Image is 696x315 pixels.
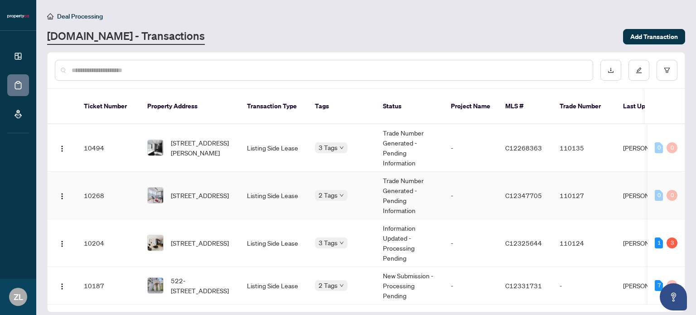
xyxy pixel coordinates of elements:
[77,124,140,172] td: 10494
[552,267,616,305] td: -
[655,190,663,201] div: 0
[240,219,308,267] td: Listing Side Lease
[148,278,163,293] img: thumbnail-img
[319,142,338,153] span: 3 Tags
[339,283,344,288] span: down
[55,141,69,155] button: Logo
[240,172,308,219] td: Listing Side Lease
[339,193,344,198] span: down
[667,190,677,201] div: 0
[552,89,616,124] th: Trade Number
[600,60,621,81] button: download
[552,219,616,267] td: 110124
[140,89,240,124] th: Property Address
[636,67,642,73] span: edit
[148,188,163,203] img: thumbnail-img
[444,267,498,305] td: -
[319,280,338,291] span: 2 Tags
[667,280,677,291] div: 0
[552,172,616,219] td: 110127
[498,89,552,124] th: MLS #
[444,172,498,219] td: -
[240,89,308,124] th: Transaction Type
[667,142,677,153] div: 0
[58,240,66,247] img: Logo
[58,283,66,290] img: Logo
[657,60,677,81] button: filter
[628,60,649,81] button: edit
[171,276,232,296] span: 522-[STREET_ADDRESS]
[339,241,344,245] span: down
[376,89,444,124] th: Status
[339,145,344,150] span: down
[552,124,616,172] td: 110135
[664,67,670,73] span: filter
[55,278,69,293] button: Logo
[319,237,338,248] span: 3 Tags
[505,144,542,152] span: C12268363
[616,172,684,219] td: [PERSON_NAME]
[308,89,376,124] th: Tags
[55,188,69,203] button: Logo
[240,267,308,305] td: Listing Side Lease
[616,219,684,267] td: [PERSON_NAME]
[660,283,687,310] button: Open asap
[77,172,140,219] td: 10268
[58,193,66,200] img: Logo
[376,267,444,305] td: New Submission - Processing Pending
[608,67,614,73] span: download
[47,29,205,45] a: [DOMAIN_NAME] - Transactions
[7,14,29,19] img: logo
[444,89,498,124] th: Project Name
[376,219,444,267] td: Information Updated - Processing Pending
[505,281,542,290] span: C12331731
[171,138,232,158] span: [STREET_ADDRESS][PERSON_NAME]
[505,239,542,247] span: C12325644
[444,124,498,172] td: -
[630,29,678,44] span: Add Transaction
[616,89,684,124] th: Last Updated By
[319,190,338,200] span: 2 Tags
[623,29,685,44] button: Add Transaction
[376,124,444,172] td: Trade Number Generated - Pending Information
[655,237,663,248] div: 1
[667,237,677,248] div: 3
[77,89,140,124] th: Ticket Number
[58,145,66,152] img: Logo
[77,267,140,305] td: 10187
[77,219,140,267] td: 10204
[655,280,663,291] div: 7
[444,219,498,267] td: -
[148,235,163,251] img: thumbnail-img
[171,238,229,248] span: [STREET_ADDRESS]
[171,190,229,200] span: [STREET_ADDRESS]
[376,172,444,219] td: Trade Number Generated - Pending Information
[240,124,308,172] td: Listing Side Lease
[55,236,69,250] button: Logo
[14,291,23,303] span: ZL
[505,191,542,199] span: C12347705
[47,13,53,19] span: home
[655,142,663,153] div: 0
[616,267,684,305] td: [PERSON_NAME]
[616,124,684,172] td: [PERSON_NAME]
[148,140,163,155] img: thumbnail-img
[57,12,103,20] span: Deal Processing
